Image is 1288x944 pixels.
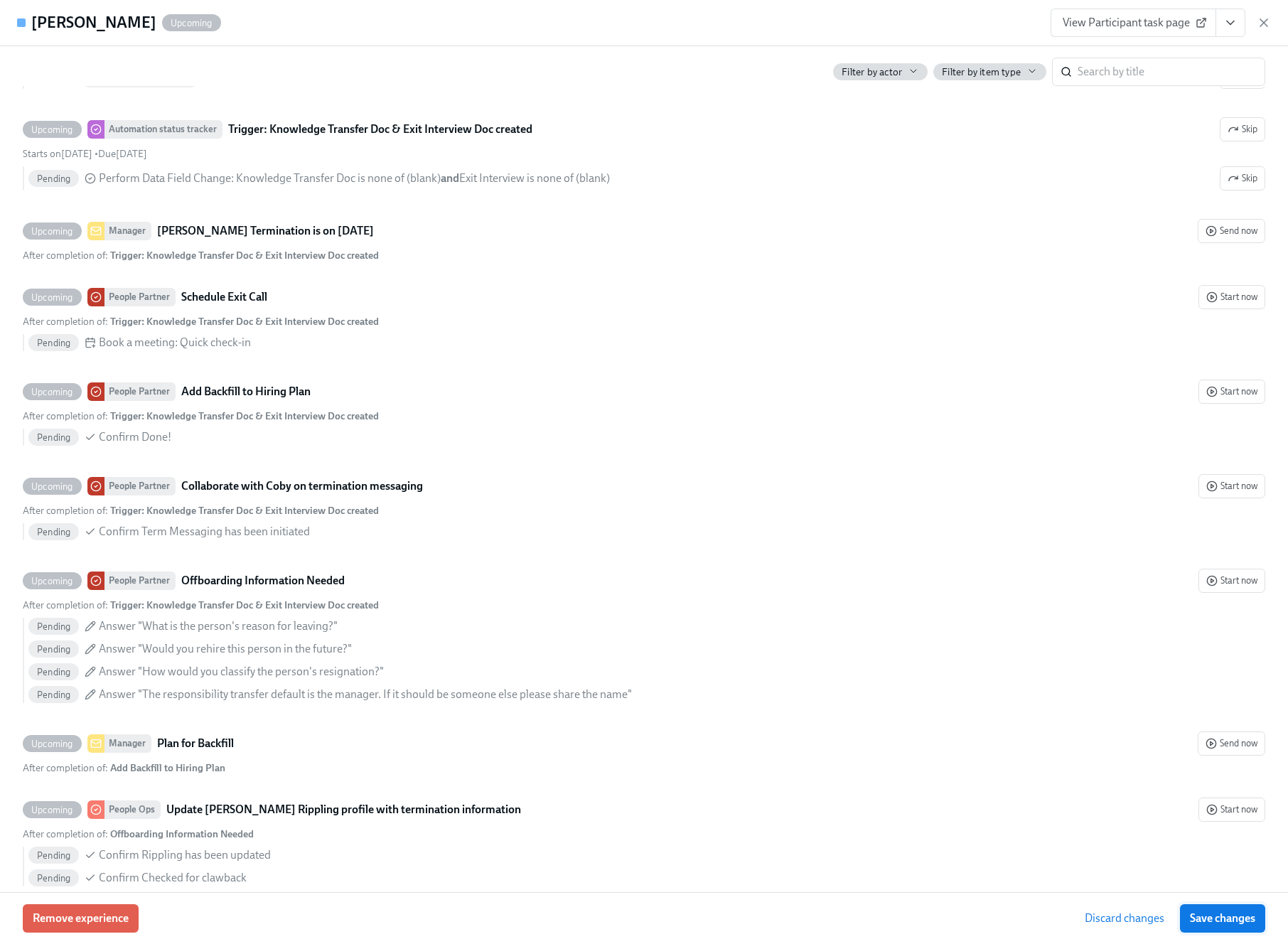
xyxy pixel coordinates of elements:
div: Manager [104,222,151,240]
span: Discard changes [1085,911,1164,926]
button: Filter by item type [933,63,1046,80]
button: UpcomingManagerPlan for BackfillAfter completion of: Add Backfill to Hiring Plan [1198,731,1265,756]
strong: Schedule Exit Call [181,289,267,306]
span: Send now [1206,224,1257,238]
span: View Participant task page [1063,16,1204,30]
span: Pending [28,873,79,884]
span: Pending [28,667,79,677]
input: Search by title [1078,58,1265,86]
span: Remove experience [33,911,129,926]
span: Pending [28,527,79,537]
h4: [PERSON_NAME] [31,12,156,33]
div: After completion of : [23,249,379,262]
div: After completion of : [23,599,379,612]
button: UpcomingAutomation status trackerTrigger: Knowledge Transfer Doc & Exit Interview Doc createdSkip... [1220,166,1265,191]
span: Knowledge Transfer Doc is none of (blank) [236,171,441,185]
strong: Collaborate with Coby on termination messaging [181,478,423,495]
strong: Update [PERSON_NAME] Rippling profile with termination information [166,801,521,818]
span: Upcoming [23,481,82,492]
strong: Trigger: Knowledge Transfer Doc & Exit Interview Doc created [110,505,379,517]
span: Start now [1206,479,1257,493]
span: Filter by actor [842,65,902,79]
button: UpcomingPeople PartnerOffboarding Information NeededAfter completion of: Trigger: Knowledge Trans... [1198,569,1265,593]
button: Save changes [1180,904,1265,933]
span: Pending [28,621,79,632]
span: Start now [1206,574,1257,588]
span: Upcoming [23,124,82,135]
span: Answer "Would you rehire this person in the future?" [99,641,352,657]
div: People Partner [104,288,176,306]
span: Exit Interview is none of (blank) [459,171,610,185]
button: Filter by actor [833,63,928,80]
span: Saturday, August 16th 2025, 9:00 am [23,148,92,160]
span: Start now [1206,290,1257,304]
strong: [PERSON_NAME] Termination is on [DATE] [157,222,374,240]
span: Book a meeting: Quick check-in [99,335,251,350]
div: After completion of : [23,315,379,328]
div: Manager [104,734,151,753]
span: Filter by item type [942,65,1021,79]
span: Start now [1206,803,1257,817]
span: Upcoming [23,576,82,586]
strong: Trigger: Knowledge Transfer Doc & Exit Interview Doc created [110,316,379,328]
div: People Partner [104,572,176,590]
span: Pending [28,690,79,700]
div: Automation status tracker [104,120,222,139]
span: Sunday, August 17th 2025, 9:00 am [98,148,147,160]
span: Upcoming [23,805,82,815]
div: People Partner [104,477,176,495]
span: Perform Data Field Change : [99,171,610,186]
strong: Plan for Backfill [157,735,234,752]
button: UpcomingPeople PartnerCollaborate with Coby on termination messagingAfter completion of: Trigger:... [1198,474,1265,498]
span: Pending [28,338,79,348]
div: After completion of : [23,409,379,423]
strong: and [441,171,459,185]
button: View task page [1215,9,1245,37]
span: Pending [28,850,79,861]
button: UpcomingPeople PartnerSchedule Exit CallAfter completion of: Trigger: Knowledge Transfer Doc & Ex... [1198,285,1265,309]
strong: Offboarding Information Needed [110,828,254,840]
strong: Trigger: Knowledge Transfer Doc & Exit Interview Doc created [110,410,379,422]
strong: Add Backfill to Hiring Plan [181,383,311,400]
button: Remove experience [23,904,139,933]
span: Skip [1228,171,1257,186]
span: Upcoming [162,18,221,28]
div: People Partner [104,382,176,401]
button: UpcomingManager[PERSON_NAME] Termination is on [DATE]After completion of: Trigger: Knowledge Tran... [1198,219,1265,243]
strong: Add Backfill to Hiring Plan [110,762,225,774]
strong: Trigger: Knowledge Transfer Doc & Exit Interview Doc created [110,250,379,262]
a: View Participant task page [1051,9,1216,37]
span: Upcoming [23,226,82,237]
span: Pending [28,432,79,443]
span: Answer "How would you classify the person's resignation?" [99,664,384,680]
button: UpcomingAutomation status trackerTrigger: Knowledge Transfer Doc & Exit Interview Doc createdStar... [1220,117,1265,141]
span: Confirm Done! [99,429,171,445]
span: Confirm Rippling has been updated [99,847,271,863]
div: After completion of : [23,761,225,775]
span: Pending [28,644,79,655]
strong: Trigger: Knowledge Transfer Doc & Exit Interview Doc created [228,121,532,138]
span: Skip [1228,122,1257,136]
span: Answer "The responsibility transfer default is the manager. If it should be someone else please s... [99,687,632,702]
div: After completion of : [23,827,254,841]
strong: Trigger: Knowledge Transfer Doc & Exit Interview Doc created [110,599,379,611]
span: Upcoming [23,739,82,749]
span: Confirm Checked for clawback [99,870,247,886]
button: UpcomingPeople OpsUpdate [PERSON_NAME] Rippling profile with termination informationAfter complet... [1198,798,1265,822]
div: • [23,147,147,161]
span: Save changes [1190,911,1255,926]
span: Answer "What is the person's reason for leaving?" [99,618,338,634]
strong: Offboarding Information Needed [181,572,345,589]
span: Upcoming [23,387,82,397]
span: Start now [1206,385,1257,399]
button: Discard changes [1075,904,1174,933]
span: Upcoming [23,292,82,303]
span: Send now [1206,736,1257,751]
button: UpcomingPeople PartnerAdd Backfill to Hiring PlanAfter completion of: Trigger: Knowledge Transfer... [1198,380,1265,404]
div: After completion of : [23,504,379,517]
div: People Ops [104,800,161,819]
span: Pending [28,173,79,184]
span: Confirm Term Messaging has been initiated [99,524,310,540]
